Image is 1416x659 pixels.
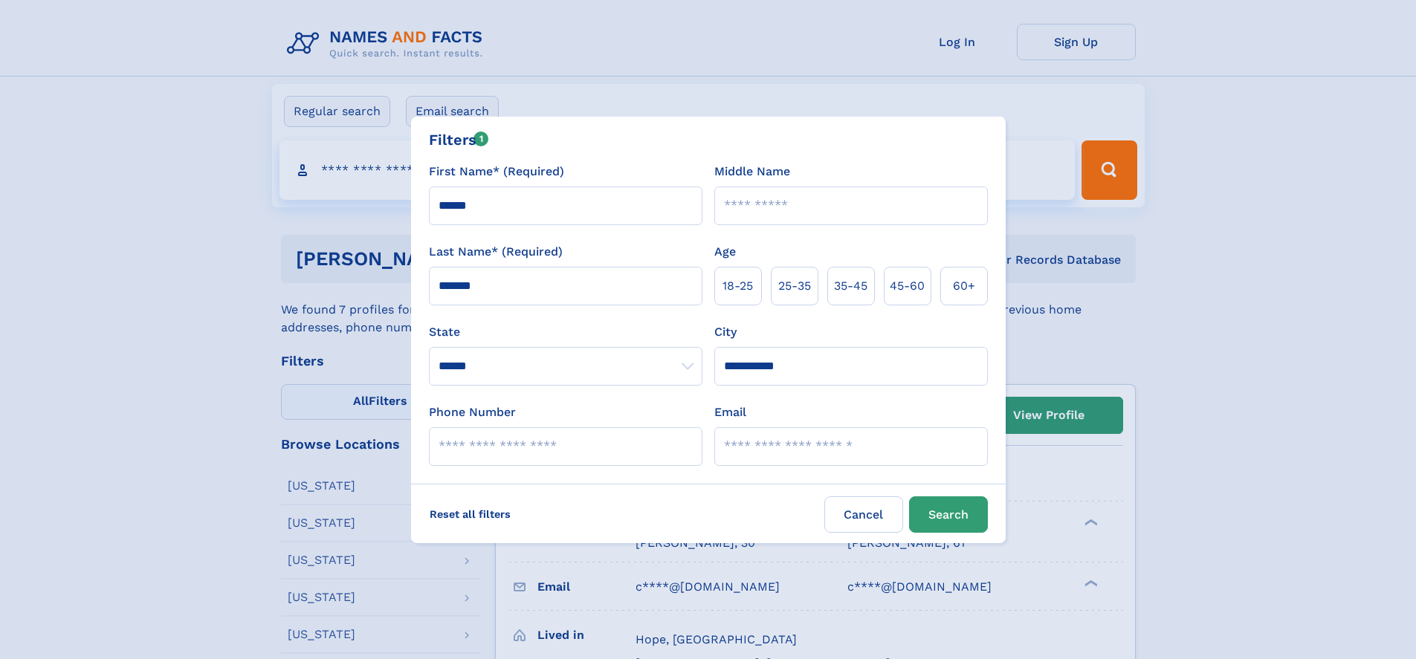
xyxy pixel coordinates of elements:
[834,277,867,295] span: 35‑45
[420,496,520,532] label: Reset all filters
[778,277,811,295] span: 25‑35
[429,323,702,341] label: State
[714,163,790,181] label: Middle Name
[953,277,975,295] span: 60+
[714,243,736,261] label: Age
[429,403,516,421] label: Phone Number
[429,129,489,151] div: Filters
[429,243,563,261] label: Last Name* (Required)
[722,277,753,295] span: 18‑25
[909,496,988,533] button: Search
[714,323,737,341] label: City
[714,403,746,421] label: Email
[890,277,925,295] span: 45‑60
[824,496,903,533] label: Cancel
[429,163,564,181] label: First Name* (Required)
